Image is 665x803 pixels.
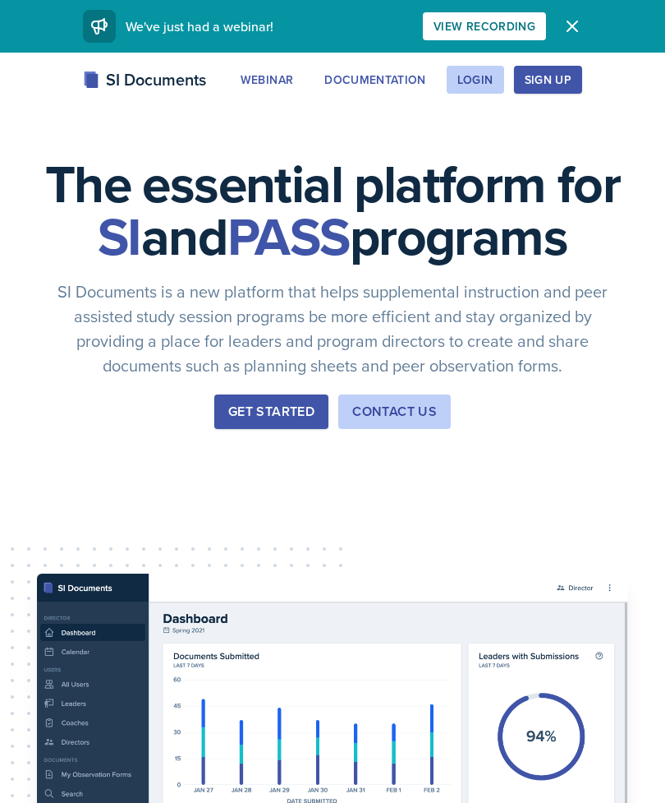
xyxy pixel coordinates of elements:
div: Get Started [228,402,314,422]
button: View Recording [423,12,546,40]
button: Get Started [214,395,328,429]
button: Contact Us [338,395,451,429]
span: We've just had a webinar! [126,17,273,35]
button: Documentation [314,66,437,94]
div: SI Documents [83,67,206,92]
div: Sign Up [525,73,571,86]
div: Login [457,73,493,86]
div: View Recording [433,20,535,33]
div: Contact Us [352,402,437,422]
button: Login [447,66,504,94]
button: Webinar [230,66,304,94]
button: Sign Up [514,66,582,94]
div: Webinar [241,73,293,86]
div: Documentation [324,73,426,86]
